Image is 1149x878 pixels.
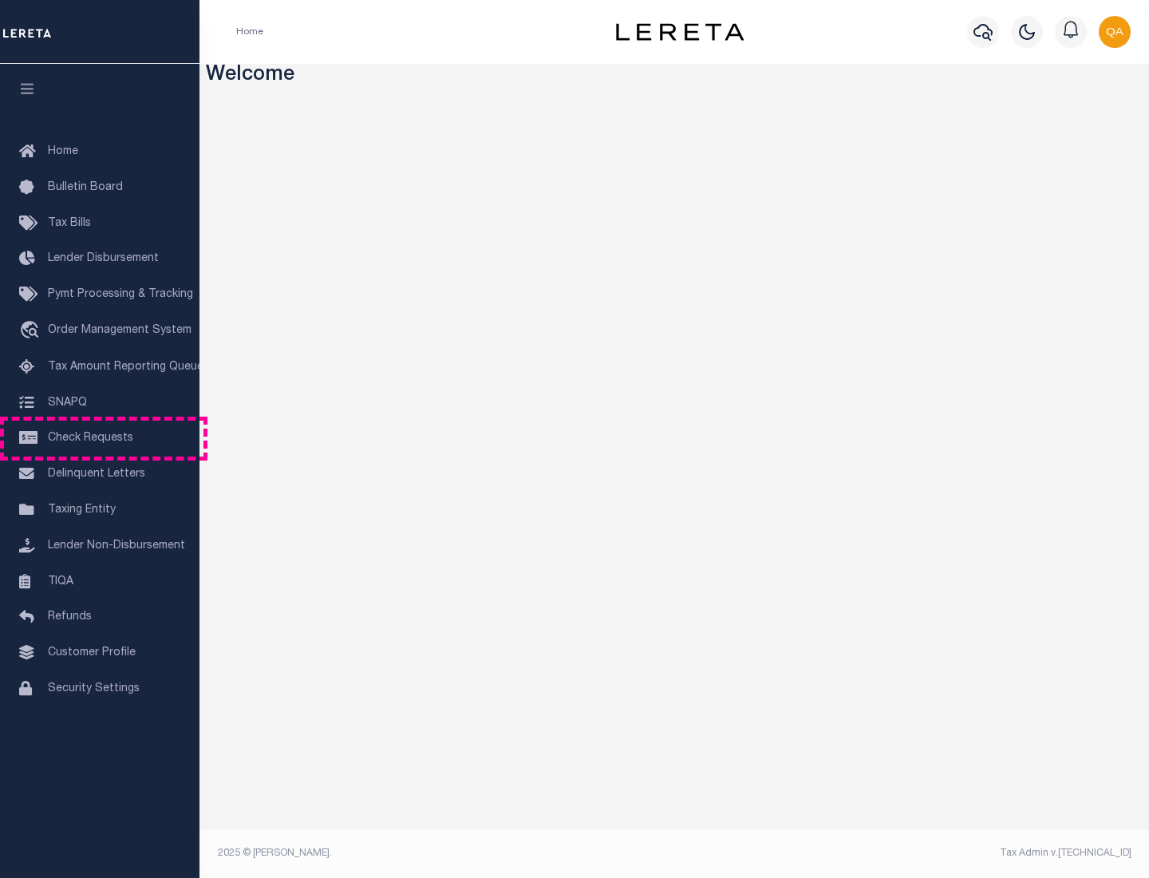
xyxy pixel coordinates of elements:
[48,469,145,480] span: Delinquent Letters
[206,64,1143,89] h3: Welcome
[1099,16,1131,48] img: svg+xml;base64,PHN2ZyB4bWxucz0iaHR0cDovL3d3dy53My5vcmcvMjAwMC9zdmciIHBvaW50ZXItZXZlbnRzPSJub25lIi...
[48,575,73,587] span: TIQA
[48,683,140,694] span: Security Settings
[48,647,136,658] span: Customer Profile
[48,325,191,336] span: Order Management System
[48,253,159,264] span: Lender Disbursement
[48,182,123,193] span: Bulletin Board
[616,23,744,41] img: logo-dark.svg
[48,540,185,552] span: Lender Non-Disbursement
[48,611,92,623] span: Refunds
[48,289,193,300] span: Pymt Processing & Tracking
[236,25,263,39] li: Home
[19,321,45,342] i: travel_explore
[686,846,1131,860] div: Tax Admin v.[TECHNICAL_ID]
[206,846,675,860] div: 2025 © [PERSON_NAME].
[48,218,91,229] span: Tax Bills
[48,146,78,157] span: Home
[48,362,203,373] span: Tax Amount Reporting Queue
[48,504,116,516] span: Taxing Entity
[48,433,133,444] span: Check Requests
[48,397,87,408] span: SNAPQ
